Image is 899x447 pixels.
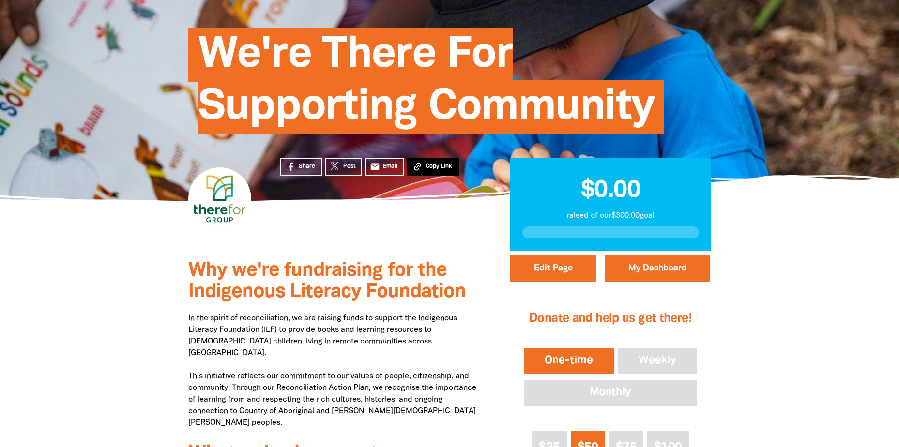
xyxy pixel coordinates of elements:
button: One-time [522,346,616,376]
i: email [370,162,380,172]
a: emailEmail [365,158,405,176]
button: Weekly [616,346,699,376]
a: My Dashboard [605,255,710,282]
span: We're There For Supporting Community [198,35,654,134]
a: Share [280,158,322,176]
span: $0.00 [581,179,640,202]
button: Edit Page [510,255,596,282]
button: Copy Link [407,158,459,176]
a: Post [325,158,362,176]
span: Email [383,162,397,171]
p: In the spirit of reconciliation, we are raising funds to support the Indigenous Literacy Foundati... [188,313,481,429]
span: Share [299,162,315,171]
h2: Donate and help us get there! [522,299,699,338]
button: Monthly [522,378,699,408]
span: Why we're fundraising for the Indigenous Literacy Foundation [188,262,466,301]
span: Post [343,162,355,171]
p: raised of our $300.00 goal [522,210,699,222]
span: Copy Link [426,162,452,171]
